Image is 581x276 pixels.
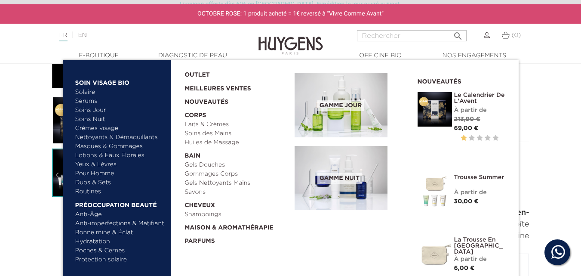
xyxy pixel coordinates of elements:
label: 2 [469,133,475,144]
a: Savons [184,188,289,197]
div: À partir de [454,106,506,115]
label: 1 [461,133,467,144]
a: Gamme nuit [295,146,405,211]
a: Gels Douches [184,161,289,170]
a: Gels Nettoyants Mains [184,179,289,188]
a: Soin Visage Bio [75,74,165,88]
img: La Trousse en Coton [418,237,452,271]
span: 69,00 € [454,125,479,131]
a: Routines [75,187,165,196]
a: Nouveautés [184,93,289,107]
a: Sérums [75,97,165,106]
a: Soins Jour [75,106,165,115]
a: Crèmes visage [75,124,165,133]
i:  [453,28,463,39]
a: Lotions & Eaux Florales [75,151,165,160]
button:  [450,28,466,39]
span: Gamme jour [317,100,364,111]
a: Diagnostic de peau [150,51,236,60]
a: Hydratation [75,237,165,246]
a: Parfums [184,233,289,246]
label: 4 [485,133,491,144]
div: | [55,30,236,40]
a: Corps [184,107,289,120]
img: routine_nuit_banner.jpg [295,146,387,211]
i:  [52,154,62,197]
a: Pour Homme [75,169,165,178]
a: Soins Nuit [75,115,157,124]
a: Meilleures Ventes [184,80,281,93]
a: Masques & Gommages [75,142,165,151]
img: routine_jour_banner.jpg [295,73,387,137]
a: Cheveux [184,197,289,210]
a: Trousse Summer [454,174,506,180]
img: Huygens [258,23,323,56]
a: Huiles de Massage [184,138,289,147]
a: E-Boutique [56,51,142,60]
a: Bain [184,147,289,161]
a: OUTLET [184,66,281,80]
span: 30,00 € [454,198,479,205]
a: Officine Bio [338,51,424,60]
a: Bonne mine & Éclat [75,228,165,237]
a: La Trousse en [GEOGRAPHIC_DATA] [454,237,506,255]
a: Soins des Mains [184,129,289,138]
a: Duos & Sets [75,178,165,187]
a: Laits & Crèmes [184,120,289,129]
a: Poches & Cernes [75,246,165,255]
a: Gommages Corps [184,170,289,179]
a: Gamme jour [295,73,405,137]
a: Nettoyants & Démaquillants [75,133,165,142]
img: Le Calendrier de L'Avent [418,92,452,127]
span: Gamme nuit [317,173,362,184]
a: Anti-imperfections & Matifiant [75,219,165,228]
label: 5 [492,133,498,144]
img: Le Calendrier de L'Avent [52,96,100,144]
a: Nos engagements [431,51,517,60]
div: À partir de [454,255,506,264]
a: Préoccupation beauté [75,196,165,210]
label: 3 [476,133,483,144]
a: Anti-Âge [75,210,165,219]
a: EN [78,32,86,38]
img: Trousse Summer [418,174,452,209]
a: Yeux & Lèvres [75,160,165,169]
span: 213,90 € [454,116,480,122]
a: FR [59,32,68,41]
a: Le Calendrier de L'Avent [454,92,506,104]
input: Rechercher [357,30,467,41]
a: Shampoings [184,210,289,219]
h2: Nouveautés [418,75,506,86]
div: À partir de [454,188,506,197]
a: Maison & Aromathérapie [184,219,289,233]
span: 6,00 € [454,265,475,271]
a: Protection solaire [75,255,165,264]
a: Solaire [75,88,165,97]
span: (0) [511,32,521,38]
